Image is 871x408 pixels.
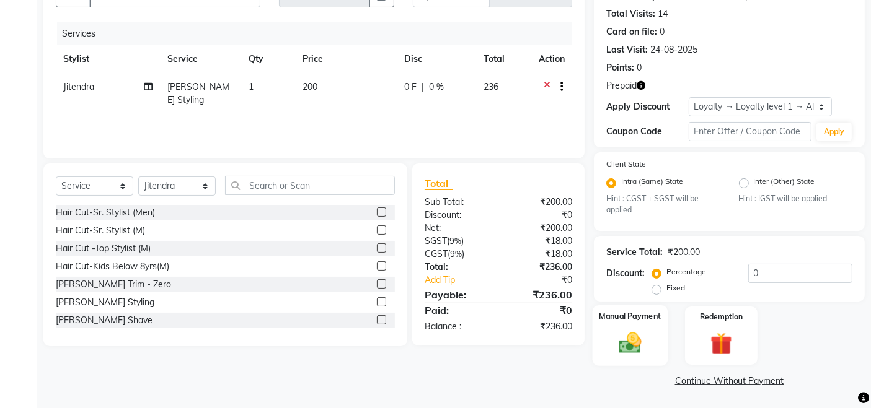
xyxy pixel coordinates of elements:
[606,25,657,38] div: Card on file:
[606,100,688,113] div: Apply Discount
[621,176,683,191] label: Intra (Same) State
[56,206,155,219] div: Hair Cut-Sr. Stylist (Men)
[249,81,254,92] span: 1
[666,266,706,277] label: Percentage
[816,123,852,141] button: Apply
[415,261,498,274] div: Total:
[415,248,498,261] div: ( )
[415,196,498,209] div: Sub Total:
[167,81,229,105] span: [PERSON_NAME] Styling
[415,222,498,235] div: Net:
[498,303,581,318] div: ₹0
[498,320,581,333] div: ₹236.00
[56,224,145,237] div: Hair Cut-Sr. Stylist (M)
[56,314,153,327] div: [PERSON_NAME] Shave
[606,125,688,138] div: Coupon Code
[56,45,160,73] th: Stylist
[415,320,498,333] div: Balance :
[531,45,572,73] th: Action
[56,296,154,309] div: [PERSON_NAME] Styling
[612,330,649,356] img: _cash.svg
[739,193,852,204] small: Hint : IGST will be applied
[63,81,94,92] span: Jitendra
[56,260,169,273] div: Hair Cut-Kids Below 8yrs(M)
[425,235,447,246] span: SGST
[606,61,634,74] div: Points:
[415,287,498,302] div: Payable:
[415,303,498,318] div: Paid:
[303,81,317,92] span: 200
[606,246,663,259] div: Service Total:
[596,375,862,388] a: Continue Without Payment
[704,330,739,357] img: _gift.svg
[429,80,444,93] span: 0 %
[498,287,581,302] div: ₹236.00
[449,236,461,246] span: 9%
[415,235,498,248] div: ( )
[606,43,648,56] div: Last Visit:
[660,25,665,38] div: 0
[404,80,417,93] span: 0 F
[513,274,582,287] div: ₹0
[225,176,395,195] input: Search or Scan
[498,209,581,222] div: ₹0
[498,235,581,248] div: ₹18.00
[599,311,661,323] label: Manual Payment
[666,282,685,293] label: Fixed
[425,248,448,259] span: CGST
[415,209,498,222] div: Discount:
[606,158,646,170] label: Client State
[658,7,668,20] div: 14
[476,45,531,73] th: Total
[689,122,811,141] input: Enter Offer / Coupon Code
[425,177,453,190] span: Total
[498,222,581,235] div: ₹200.00
[637,61,642,74] div: 0
[606,267,645,280] div: Discount:
[397,45,476,73] th: Disc
[606,7,655,20] div: Total Visits:
[498,248,581,261] div: ₹18.00
[498,261,581,274] div: ₹236.00
[450,249,462,259] span: 9%
[160,45,241,73] th: Service
[484,81,498,92] span: 236
[295,45,397,73] th: Price
[415,274,512,287] a: Add Tip
[56,242,151,255] div: Hair Cut -Top Stylist (M)
[606,193,720,216] small: Hint : CGST + SGST will be applied
[56,278,171,291] div: [PERSON_NAME] Trim - Zero
[700,311,743,323] label: Redemption
[498,196,581,209] div: ₹200.00
[668,246,700,259] div: ₹200.00
[422,80,424,93] span: |
[650,43,697,56] div: 24-08-2025
[57,22,581,45] div: Services
[754,176,815,191] label: Inter (Other) State
[606,79,637,92] span: Prepaid
[241,45,295,73] th: Qty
